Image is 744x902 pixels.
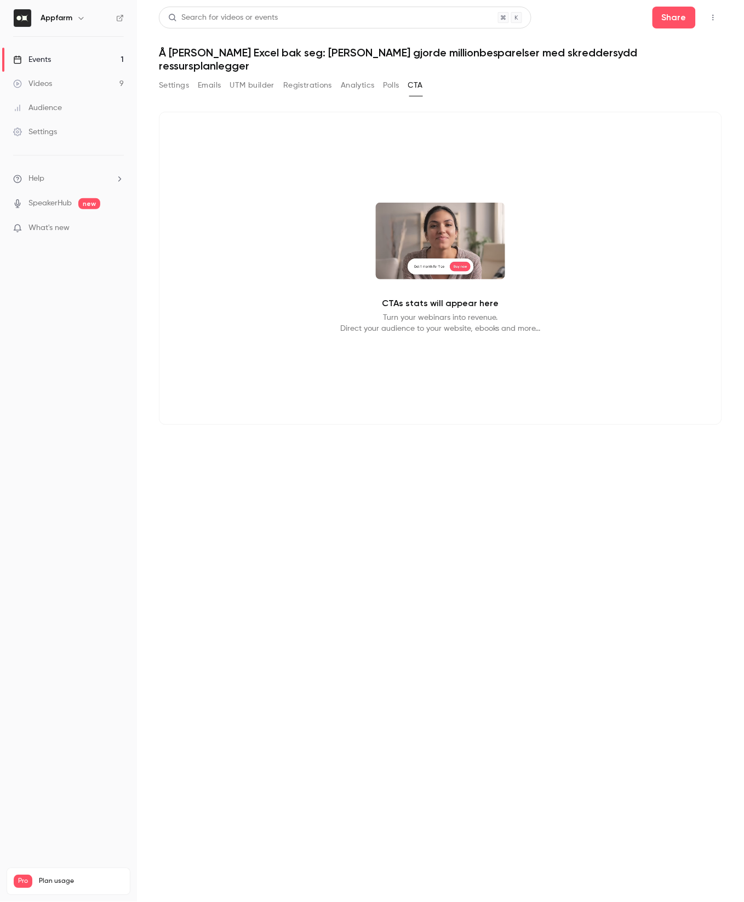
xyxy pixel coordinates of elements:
iframe: Noticeable Trigger [111,223,124,233]
span: Help [28,173,44,185]
button: Emails [198,77,221,94]
div: Search for videos or events [168,12,278,24]
span: What's new [28,222,70,234]
div: Events [13,54,51,65]
div: Settings [13,127,57,137]
span: Plan usage [39,877,123,886]
span: Pro [14,875,32,888]
button: Share [653,7,696,28]
a: SpeakerHub [28,198,72,209]
img: Appfarm [14,9,31,27]
button: Registrations [283,77,332,94]
button: Polls [384,77,399,94]
button: Analytics [341,77,375,94]
p: CTAs stats will appear here [382,297,499,310]
li: help-dropdown-opener [13,173,124,185]
button: Settings [159,77,189,94]
p: Turn your webinars into revenue. Direct your audience to your website, ebooks and more... [340,312,541,334]
div: Audience [13,102,62,113]
h1: Å [PERSON_NAME] Excel bak seg: [PERSON_NAME] gjorde millionbesparelser med skreddersydd ressurspl... [159,46,722,72]
h6: Appfarm [41,13,72,24]
button: CTA [408,77,423,94]
button: UTM builder [230,77,274,94]
span: new [78,198,100,209]
div: Videos [13,78,52,89]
